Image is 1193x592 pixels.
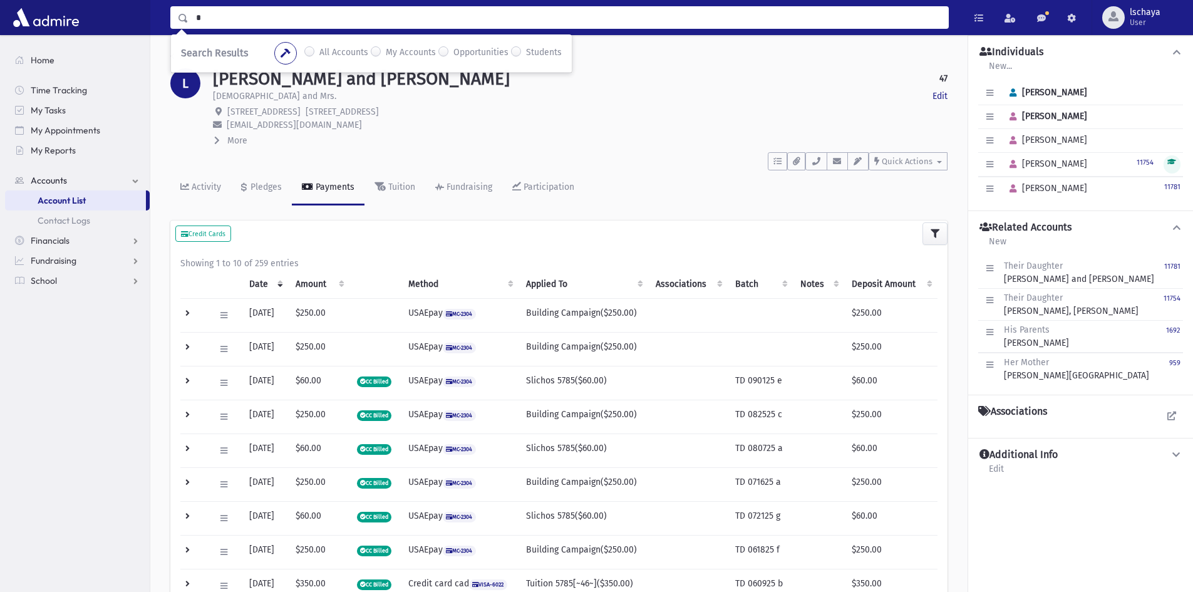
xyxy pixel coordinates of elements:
[401,298,519,332] td: USAEpay
[5,231,150,251] a: Financials
[443,444,476,455] span: MC-2304
[728,400,792,434] td: TD 082525 c
[401,332,519,366] td: USAEpay
[401,366,519,400] td: USAEpay
[357,579,392,590] span: CC Billed
[292,170,364,205] a: Payments
[1166,323,1180,350] a: 1692
[1004,293,1063,303] span: Their Daughter
[5,100,150,120] a: My Tasks
[844,366,937,400] td: $60.00
[978,449,1183,462] button: Additional Info
[1137,158,1154,167] small: 11754
[519,298,649,332] td: Building Campaign($250.00)
[443,478,476,489] span: MC-2304
[189,182,221,192] div: Activity
[1164,262,1180,271] small: 11781
[288,501,349,535] td: $60.00
[844,467,937,501] td: $250.00
[793,270,845,299] th: Notes: activate to sort column ascending
[844,434,937,467] td: $60.00
[443,546,476,556] span: MC-2304
[443,410,476,421] span: MC-2304
[1130,18,1160,28] span: User
[932,90,948,103] a: Edit
[38,195,86,206] span: Account List
[242,270,288,299] th: Date: activate to sort column ascending
[227,135,247,146] span: More
[170,50,216,68] nav: breadcrumb
[1164,183,1180,191] small: 11781
[242,366,288,400] td: [DATE]
[213,68,510,90] h1: [PERSON_NAME] and [PERSON_NAME]
[189,6,948,29] input: Search
[444,182,492,192] div: Fundraising
[844,535,937,569] td: $250.00
[1004,323,1069,350] div: [PERSON_NAME]
[288,535,349,569] td: $250.00
[979,221,1072,234] h4: Related Accounts
[728,467,792,501] td: TD 071625 a
[844,270,937,299] th: Deposit Amount: activate to sort column ascending
[979,449,1058,462] h4: Additional Info
[979,46,1043,59] h4: Individuals
[882,157,932,166] span: Quick Actions
[869,152,948,170] button: Quick Actions
[213,90,336,103] p: [DEMOGRAPHIC_DATA] and Mrs.
[386,182,415,192] div: Tuition
[1004,357,1049,368] span: Her Mother
[31,85,87,96] span: Time Tracking
[519,400,649,434] td: Building Campaign($250.00)
[1004,183,1087,194] span: [PERSON_NAME]
[248,182,282,192] div: Pledges
[401,400,519,434] td: USAEpay
[502,170,584,205] a: Participation
[519,467,649,501] td: Building Campaign($250.00)
[1137,157,1154,167] a: 11754
[5,80,150,100] a: Time Tracking
[1004,259,1154,286] div: [PERSON_NAME] and [PERSON_NAME]
[1004,111,1087,122] span: [PERSON_NAME]
[1130,8,1160,18] span: lschaya
[357,512,392,522] span: CC Billed
[288,366,349,400] td: $60.00
[319,46,368,61] label: All Accounts
[519,434,649,467] td: Slichos 5785($60.00)
[1164,294,1180,303] small: 11754
[288,467,349,501] td: $250.00
[728,535,792,569] td: TD 061825 f
[443,343,476,353] span: MC-2304
[170,170,231,205] a: Activity
[728,366,792,400] td: TD 090125 e
[10,5,82,30] img: AdmirePro
[31,175,67,186] span: Accounts
[728,270,792,299] th: Batch: activate to sort column ascending
[227,120,362,130] span: [EMAIL_ADDRESS][DOMAIN_NAME]
[306,106,379,117] span: [STREET_ADDRESS]
[357,444,392,455] span: CC Billed
[519,535,649,569] td: Building Campaign($250.00)
[988,59,1013,81] a: New...
[728,501,792,535] td: TD 072125 g
[1166,326,1180,335] small: 1692
[231,170,292,205] a: Pledges
[31,145,76,156] span: My Reports
[401,501,519,535] td: USAEpay
[364,170,425,205] a: Tuition
[443,376,476,387] span: MC-2304
[844,501,937,535] td: $60.00
[227,106,301,117] span: [STREET_ADDRESS]
[242,535,288,569] td: [DATE]
[521,182,574,192] div: Participation
[401,535,519,569] td: USAEpay
[978,46,1183,59] button: Individuals
[939,72,948,85] strong: 47
[1164,259,1180,286] a: 11781
[1164,291,1180,318] a: 11754
[1004,135,1087,145] span: [PERSON_NAME]
[453,46,509,61] label: Opportunities
[988,462,1004,484] a: Edit
[425,170,502,205] a: Fundraising
[1004,325,1050,335] span: His Parents
[5,251,150,271] a: Fundraising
